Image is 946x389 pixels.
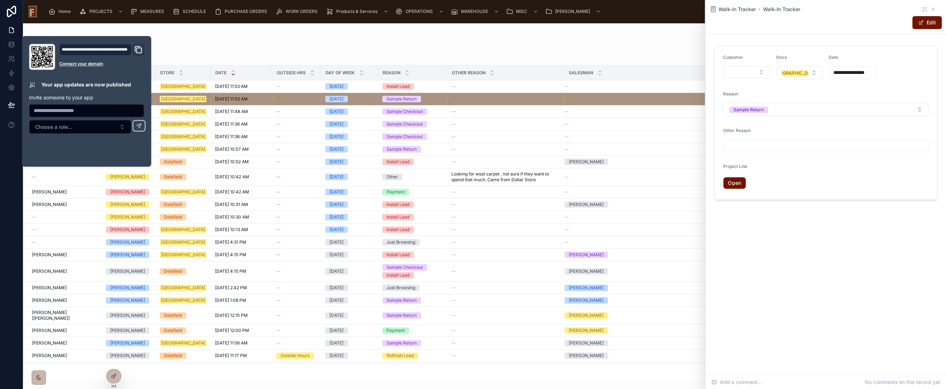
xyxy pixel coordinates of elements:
a: Other [382,174,443,180]
div: [GEOGRAPHIC_DATA] [161,285,205,291]
a: -- [451,109,560,114]
div: [DATE] [329,201,343,208]
span: -- [451,109,456,114]
button: Select Button [723,103,928,116]
div: [PERSON_NAME] [110,268,145,275]
a: [DATE] 4:15 PM [215,268,268,274]
a: Open [723,177,746,189]
a: -- [451,202,560,207]
a: [DATE] 4:31 PM [215,239,268,245]
div: Install Lead [387,272,409,278]
span: [DATE] 11:36 AM [215,134,248,140]
span: Products & Services [336,9,378,14]
a: WORK ORDERS [273,5,323,18]
a: [DATE] [325,285,374,291]
a: [DATE] 10:42 AM [215,174,268,180]
a: -- [451,146,560,152]
span: -- [565,109,569,114]
a: -- [451,84,560,89]
span: -- [451,202,456,207]
span: -- [565,189,569,195]
span: [DATE] 10:30 AM [215,214,249,220]
a: [PERSON_NAME] [32,268,97,274]
div: Install Lead [387,252,409,258]
div: [DATE] [329,189,343,195]
div: [GEOGRAPHIC_DATA] [161,133,205,140]
a: [DATE] 11:48 AM [215,109,268,114]
button: Select Button [29,120,131,133]
a: -- [276,96,317,102]
a: -- [276,146,317,152]
a: [GEOGRAPHIC_DATA] [160,189,206,195]
a: [GEOGRAPHIC_DATA] [160,96,206,102]
a: -- [276,202,317,207]
div: Sample Checkout [387,264,423,271]
div: Delafield [164,268,182,275]
span: [DATE] 10:31 AM [215,202,248,207]
span: OPERATIONS [406,9,433,14]
a: -- [451,227,560,233]
a: [DATE] [325,133,374,140]
span: WORK ORDERS [286,9,318,14]
span: -- [32,227,36,233]
div: [DATE] [329,239,343,245]
a: [DATE] [325,268,374,275]
a: Payment [382,189,443,195]
a: [GEOGRAPHIC_DATA] [160,83,206,90]
span: [DATE] 10:52 AM [215,159,249,165]
span: -- [276,202,281,207]
span: -- [451,214,456,220]
span: [DATE] 10:42 AM [215,174,249,180]
div: [DATE] [329,226,343,233]
a: [PERSON_NAME] [32,285,97,291]
div: [GEOGRAPHIC_DATA] [161,108,205,115]
a: [DATE] 11:36 AM [215,134,268,140]
a: OPERATIONS [393,5,447,18]
a: [PERSON_NAME] [565,268,936,275]
a: Sample Checkout [382,133,443,140]
a: [PERSON_NAME] [106,189,151,195]
a: Looking for wool carpet , not sure if they want to spend that much. Came from Dollar Store [451,171,560,183]
div: [DATE] [329,146,343,153]
span: -- [565,121,569,127]
span: -- [276,109,281,114]
span: -- [276,159,281,165]
div: [DATE] [329,174,343,180]
a: [PERSON_NAME] [32,252,97,258]
div: [GEOGRAPHIC_DATA] [161,239,205,245]
div: Just Browsing [387,285,415,291]
a: Sample CheckoutInstall Lead [382,264,443,278]
a: Install Lead [382,201,443,208]
a: -- [565,189,936,195]
span: [PERSON_NAME] [555,9,590,14]
span: -- [276,84,281,89]
span: -- [276,189,281,195]
a: Home [46,5,76,18]
a: Install Lead [382,83,443,90]
div: [PERSON_NAME] [110,174,145,180]
a: [DATE] [325,226,374,233]
a: [GEOGRAPHIC_DATA] [160,285,206,291]
a: -- [32,214,97,220]
span: [DATE] 4:15 PM [215,252,246,258]
a: -- [451,239,560,245]
a: [PERSON_NAME] [565,201,936,208]
a: -- [565,84,936,89]
div: [DATE] [329,133,343,140]
a: -- [451,285,560,291]
div: [DATE] [329,83,343,90]
div: Delafield [164,201,182,208]
a: -- [451,159,560,165]
span: -- [565,174,569,180]
div: Sample Checkout [387,121,423,127]
span: WAREHOUSE [461,9,488,14]
a: [DATE] [325,201,374,208]
button: Select Button [723,66,770,78]
span: Walk-In Tracker [763,6,800,13]
span: -- [276,134,281,140]
span: -- [565,134,569,140]
a: Sample Return [382,146,443,153]
div: [PERSON_NAME] [110,201,145,208]
a: [DATE] 4:15 PM [215,252,268,258]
